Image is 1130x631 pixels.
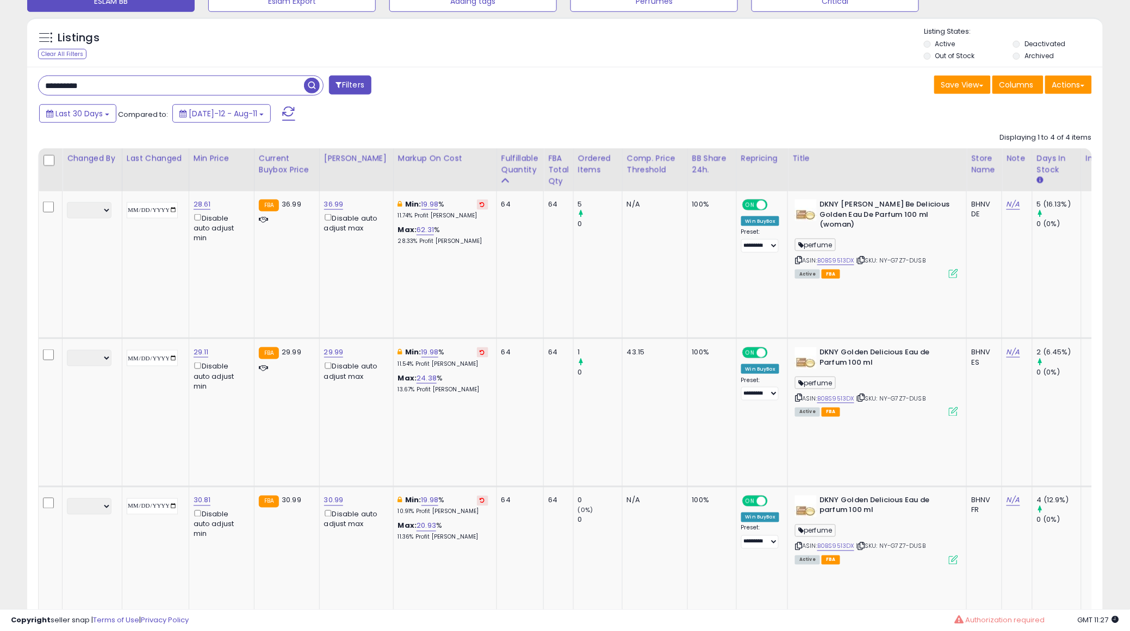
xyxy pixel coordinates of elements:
[11,615,51,625] strong: Copyright
[817,542,854,551] a: B0BS9513DX
[398,360,488,368] p: 11.54% Profit [PERSON_NAME]
[795,408,820,417] span: All listings currently available for purchase on Amazon
[741,377,780,401] div: Preset:
[856,542,926,551] span: | SKU: NY-G7Z7-DUSB
[819,347,952,370] b: DKNY Golden Delicious Eau de Parfum 100 ml
[11,615,189,626] div: seller snap | |
[971,199,994,219] div: BHNV DE
[329,76,371,95] button: Filters
[578,367,622,377] div: 0
[692,496,728,505] div: 100%
[417,373,437,384] a: 24.38
[417,521,436,532] a: 20.93
[324,199,344,210] a: 36.99
[398,508,488,516] p: 10.91% Profit [PERSON_NAME]
[578,153,618,176] div: Ordered Items
[692,347,728,357] div: 100%
[398,238,488,245] p: 28.33% Profit [PERSON_NAME]
[819,199,952,233] b: DKNY [PERSON_NAME] Be Delicious Golden Eau De Parfum 100 ml (woman)
[741,216,780,226] div: Win BuyBox
[999,79,1034,90] span: Columns
[627,199,679,209] div: N/A
[817,256,854,265] a: B0BS9513DX
[795,270,820,279] span: All listings currently available for purchase on Amazon
[1045,76,1092,94] button: Actions
[93,615,139,625] a: Terms of Use
[795,199,958,277] div: ASIN:
[194,360,246,391] div: Disable auto adjust min
[194,347,209,358] a: 29.11
[795,555,820,565] span: All listings currently available for purchase on Amazon
[39,104,116,123] button: Last 30 Days
[817,394,854,403] a: B0BS9513DX
[194,495,211,506] a: 30.81
[398,225,488,245] div: %
[194,212,246,243] div: Disable auto adjust min
[819,496,952,518] b: DKNY Golden Delicious Eau de parfum 100 ml
[1037,199,1081,209] div: 5 (16.13%)
[127,153,184,164] div: Last Changed
[38,49,86,59] div: Clear All Filters
[971,496,994,515] div: BHNV FR
[741,513,780,522] div: Win BuyBox
[421,495,439,506] a: 19.98
[743,496,757,505] span: ON
[741,364,780,374] div: Win BuyBox
[822,270,840,279] span: FBA
[259,347,279,359] small: FBA
[548,496,565,505] div: 64
[1007,495,1020,506] a: N/A
[795,524,835,537] span: perfume
[692,153,732,176] div: BB Share 24h.
[766,201,784,210] span: OFF
[63,148,122,191] th: CSV column name: cust_attr_2_Changed by
[1037,367,1081,377] div: 0 (0%)
[692,199,728,209] div: 100%
[282,495,301,505] span: 30.99
[1000,133,1092,143] div: Displaying 1 to 4 of 4 items
[578,219,622,229] div: 0
[405,199,421,209] b: Min:
[856,394,926,403] span: | SKU: NY-G7Z7-DUSB
[856,256,926,265] span: | SKU: NY-G7Z7-DUSB
[795,496,817,517] img: 31g-pd79iqL._SL40_.jpg
[501,496,535,505] div: 64
[578,515,622,525] div: 0
[282,199,301,209] span: 36.99
[1007,199,1020,210] a: N/A
[194,199,211,210] a: 28.61
[741,153,784,164] div: Repricing
[122,148,189,191] th: CSV column name: cust_attr_1_Last Changed
[398,199,488,220] div: %
[795,199,817,221] img: 31g-pd79iqL._SL40_.jpg
[405,495,421,505] b: Min:
[992,76,1044,94] button: Columns
[578,506,593,515] small: (0%)
[398,373,488,393] div: %
[548,199,565,209] div: 64
[417,224,434,235] a: 62.31
[55,108,103,119] span: Last 30 Days
[1037,219,1081,229] div: 0 (0%)
[324,153,389,164] div: [PERSON_NAME]
[421,347,439,358] a: 19.98
[766,348,784,358] span: OFF
[324,495,344,506] a: 30.99
[1037,515,1081,525] div: 0 (0%)
[766,496,784,505] span: OFF
[822,408,840,417] span: FBA
[1037,176,1044,185] small: Days In Stock.
[282,347,301,357] span: 29.99
[398,496,488,516] div: %
[1078,615,1119,625] span: 2025-09-11 11:27 GMT
[421,199,439,210] a: 19.98
[1037,347,1081,357] div: 2 (6.45%)
[795,347,958,415] div: ASIN:
[58,30,100,46] h5: Listings
[259,496,279,508] small: FBA
[792,153,962,164] div: Title
[795,347,817,369] img: 31g-pd79iqL._SL40_.jpg
[1037,496,1081,505] div: 4 (12.9%)
[189,108,257,119] span: [DATE]-12 - Aug-11
[398,212,488,220] p: 11.74% Profit [PERSON_NAME]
